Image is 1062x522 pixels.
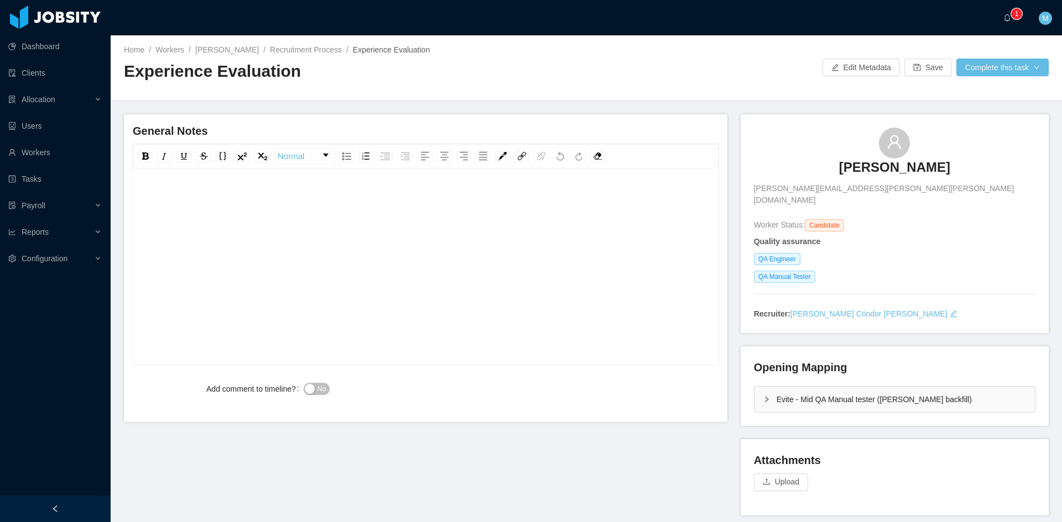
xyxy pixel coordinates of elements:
[887,134,902,150] i: icon: user
[1011,8,1022,19] sup: 1
[956,59,1049,76] button: Complete this taskicon: down
[805,219,844,231] span: Candidate
[514,151,529,162] div: Link
[8,62,102,84] a: icon: auditClients
[8,115,102,137] a: icon: robotUsers
[8,96,16,103] i: icon: solution
[317,383,326,394] span: No
[493,148,512,165] div: rdw-color-picker
[754,183,1035,206] span: [PERSON_NAME][EMAIL_ADDRESS][PERSON_NAME][PERSON_NAME][DOMAIN_NAME]
[337,148,415,165] div: rdw-list-control
[8,141,102,164] a: icon: userWorkers
[273,148,337,165] div: rdw-block-control
[339,151,355,162] div: Unordered
[8,168,102,190] a: icon: profileTasks
[763,396,770,403] i: icon: right
[437,151,452,162] div: Center
[133,123,719,139] h4: General Notes
[234,151,250,162] div: Superscript
[377,151,393,162] div: Indent
[904,59,952,76] button: icon: saveSave
[274,148,335,165] div: rdw-dropdown
[270,45,342,54] a: Recruitment Process
[133,144,719,365] div: rdw-wrapper
[588,148,607,165] div: rdw-remove-control
[22,95,55,104] span: Allocation
[754,309,790,318] strong: Recruiter:
[572,151,586,162] div: Redo
[195,45,259,54] a: [PERSON_NAME]
[136,148,273,165] div: rdw-inline-control
[822,59,900,76] button: icon: editEdit Metadata
[124,45,144,54] a: Home
[1042,12,1049,25] span: M
[8,35,102,57] a: icon: pie-chartDashboard
[176,151,192,162] div: Underline
[790,309,948,318] a: [PERSON_NAME] Cóndor [PERSON_NAME]
[754,473,808,491] button: icon: uploadUpload
[254,151,270,162] div: Subscript
[754,237,821,246] strong: Quality assurance
[1015,8,1019,19] p: 1
[8,228,16,236] i: icon: line-chart
[346,45,348,54] span: /
[278,145,304,167] span: Normal
[551,148,588,165] div: rdw-history-control
[839,159,950,183] a: [PERSON_NAME]
[133,144,719,168] div: rdw-toolbar
[8,202,16,209] i: icon: file-protect
[415,148,493,165] div: rdw-textalign-control
[476,151,491,162] div: Justify
[456,151,471,162] div: Right
[754,387,1035,412] div: icon: rightEvite - Mid QA Manual tester ([PERSON_NAME] backfill)
[512,148,551,165] div: rdw-link-control
[8,255,16,262] i: icon: setting
[754,253,800,265] span: QA Engineer
[754,360,847,375] h4: Opening Mapping
[754,477,808,486] span: icon: uploadUpload
[142,187,710,381] div: rdw-editor
[189,45,191,54] span: /
[418,151,433,162] div: Left
[534,151,549,162] div: Unlink
[275,149,335,164] a: Block Type
[839,159,950,176] h3: [PERSON_NAME]
[359,151,373,162] div: Ordered
[590,151,605,162] div: Remove
[206,384,304,393] label: Add comment to timeline?
[1003,14,1011,22] i: icon: bell
[196,151,211,162] div: Strikethrough
[22,201,45,210] span: Payroll
[754,220,805,229] span: Worker Status:
[22,228,49,236] span: Reports
[138,151,152,162] div: Bold
[754,452,1035,468] h4: Attachments
[155,45,184,54] a: Workers
[124,60,586,83] h2: Experience Evaluation
[263,45,265,54] span: /
[398,151,413,162] div: Outdent
[353,45,430,54] span: Experience Evaluation
[950,310,957,318] i: icon: edit
[754,271,815,283] span: QA Manual Tester
[149,45,151,54] span: /
[553,151,568,162] div: Undo
[216,151,230,162] div: Monospace
[157,151,172,162] div: Italic
[22,254,67,263] span: Configuration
